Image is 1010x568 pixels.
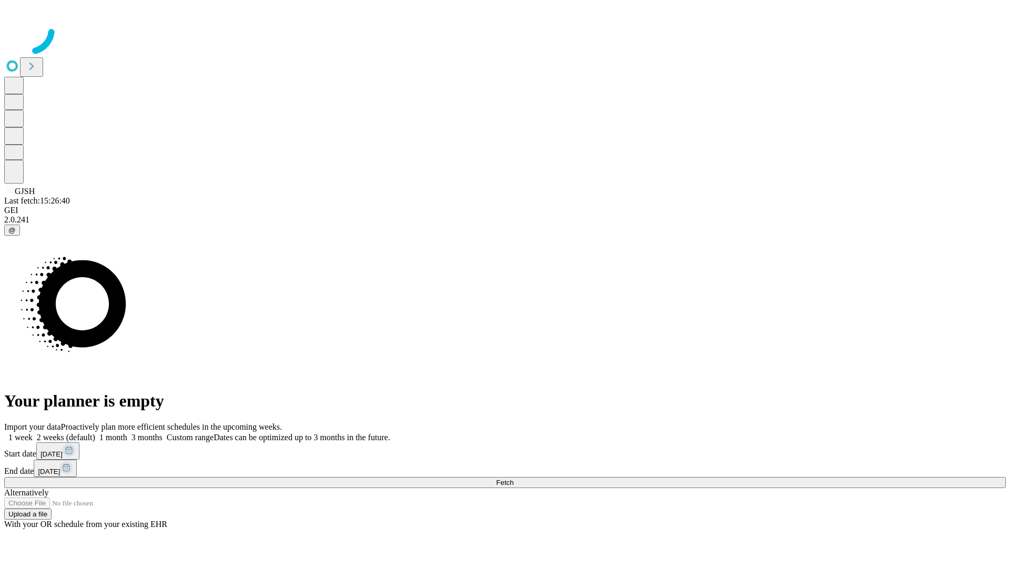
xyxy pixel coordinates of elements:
[4,509,52,520] button: Upload a file
[41,450,63,458] span: [DATE]
[15,187,35,196] span: GJSH
[4,520,167,529] span: With your OR schedule from your existing EHR
[4,206,1006,215] div: GEI
[214,433,390,442] span: Dates can be optimized up to 3 months in the future.
[61,422,282,431] span: Proactively plan more efficient schedules in the upcoming weeks.
[4,460,1006,477] div: End date
[496,479,513,486] span: Fetch
[4,442,1006,460] div: Start date
[8,226,16,234] span: @
[4,225,20,236] button: @
[4,488,48,497] span: Alternatively
[8,433,33,442] span: 1 week
[132,433,163,442] span: 3 months
[4,215,1006,225] div: 2.0.241
[37,433,95,442] span: 2 weeks (default)
[4,477,1006,488] button: Fetch
[38,468,60,475] span: [DATE]
[4,391,1006,411] h1: Your planner is empty
[4,196,70,205] span: Last fetch: 15:26:40
[34,460,77,477] button: [DATE]
[4,422,61,431] span: Import your data
[99,433,127,442] span: 1 month
[167,433,214,442] span: Custom range
[36,442,79,460] button: [DATE]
